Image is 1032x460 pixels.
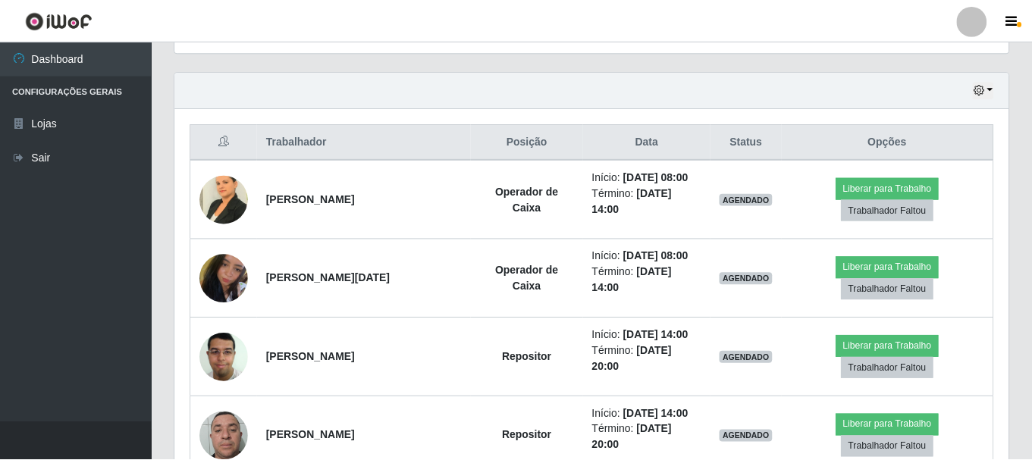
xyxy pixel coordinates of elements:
[722,430,775,443] span: AGENDADO
[267,430,356,442] strong: [PERSON_NAME]
[722,273,775,285] span: AGENDADO
[839,336,941,357] button: Liberar para Trabalho
[594,186,704,217] li: Término:
[200,167,249,232] img: 1730387044768.jpeg
[594,327,704,343] li: Início:
[839,257,941,278] button: Liberar para Trabalho
[722,352,775,364] span: AGENDADO
[258,125,472,161] th: Trabalhador
[625,329,690,341] time: [DATE] 14:00
[625,171,690,183] time: [DATE] 08:00
[784,125,997,161] th: Opções
[25,11,93,30] img: CoreUI Logo
[594,249,704,264] li: Início:
[844,200,936,221] button: Trabalhador Faltou
[585,125,713,161] th: Data
[844,437,936,458] button: Trabalhador Faltou
[503,351,553,363] strong: Repositor
[625,250,690,262] time: [DATE] 08:00
[267,193,356,205] strong: [PERSON_NAME]
[200,325,249,390] img: 1602822418188.jpeg
[200,247,249,311] img: 1737905263534.jpeg
[844,279,936,300] button: Trabalhador Faltou
[839,415,941,436] button: Liberar para Trabalho
[594,264,704,296] li: Término:
[625,408,690,420] time: [DATE] 14:00
[267,272,391,284] strong: [PERSON_NAME][DATE]
[722,194,775,206] span: AGENDADO
[839,178,941,199] button: Liberar para Trabalho
[497,264,560,293] strong: Operador de Caixa
[594,343,704,375] li: Término:
[844,358,936,379] button: Trabalhador Faltou
[713,125,784,161] th: Status
[503,430,553,442] strong: Repositor
[472,125,585,161] th: Posição
[594,422,704,454] li: Término:
[267,351,356,363] strong: [PERSON_NAME]
[497,186,560,214] strong: Operador de Caixa
[594,170,704,186] li: Início:
[594,406,704,422] li: Início:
